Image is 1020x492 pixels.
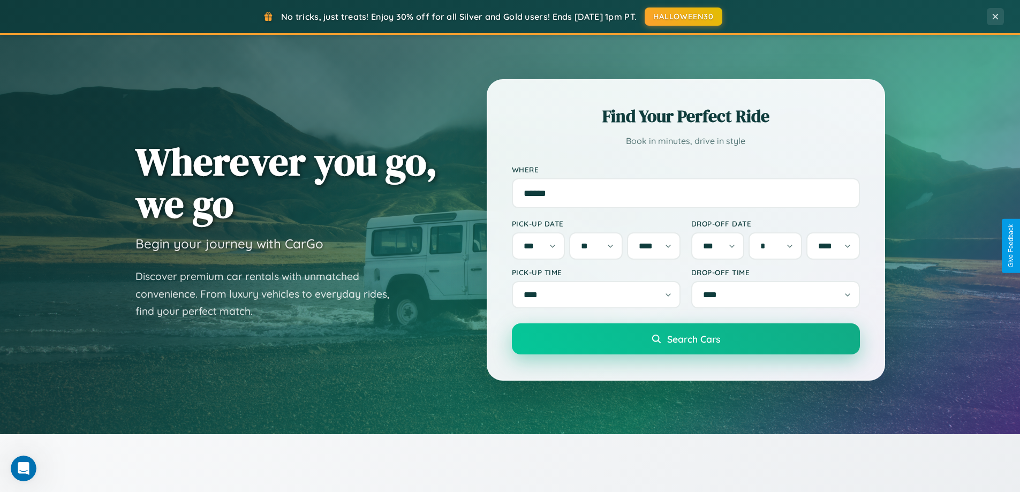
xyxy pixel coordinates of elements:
h1: Wherever you go, we go [135,140,437,225]
p: Book in minutes, drive in style [512,133,860,149]
button: Search Cars [512,323,860,354]
span: No tricks, just treats! Enjoy 30% off for all Silver and Gold users! Ends [DATE] 1pm PT. [281,11,637,22]
label: Where [512,165,860,174]
label: Drop-off Date [691,219,860,228]
label: Pick-up Date [512,219,681,228]
p: Discover premium car rentals with unmatched convenience. From luxury vehicles to everyday rides, ... [135,268,403,320]
label: Drop-off Time [691,268,860,277]
label: Pick-up Time [512,268,681,277]
div: Give Feedback [1007,224,1015,268]
span: Search Cars [667,333,720,345]
h2: Find Your Perfect Ride [512,104,860,128]
iframe: Intercom live chat [11,456,36,481]
button: HALLOWEEN30 [645,7,722,26]
h3: Begin your journey with CarGo [135,236,323,252]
